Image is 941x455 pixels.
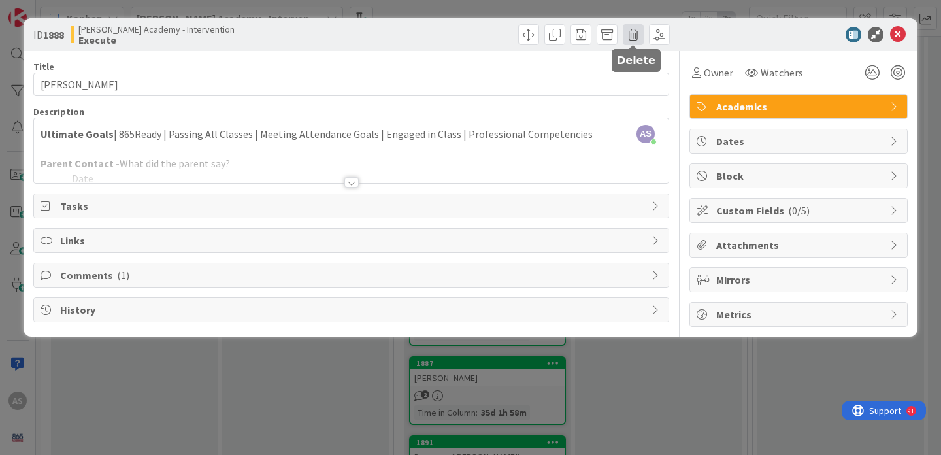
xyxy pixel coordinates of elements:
span: Academics [716,99,883,114]
h5: Delete [617,54,655,67]
b: 1888 [43,28,64,41]
b: Execute [78,35,235,45]
span: Metrics [716,307,883,322]
span: Dates [716,133,883,149]
span: ( 0/5 ) [788,204,810,217]
span: Description [33,106,84,118]
span: [PERSON_NAME] Academy - Intervention [78,24,235,35]
span: Watchers [761,65,803,80]
span: Attachments [716,237,883,253]
span: Comments [60,267,645,283]
input: type card name here... [33,73,669,96]
span: Owner [704,65,733,80]
span: Tasks [60,198,645,214]
u: | 865Ready | Passing All Classes | Meeting Attendance Goals | Engaged in Class | Professional Com... [114,127,593,141]
span: Block [716,168,883,184]
span: Custom Fields [716,203,883,218]
span: Links [60,233,645,248]
label: Title [33,61,54,73]
span: Mirrors [716,272,883,288]
span: ( 1 ) [117,269,129,282]
u: Ultimate Goals [41,127,114,141]
span: Support [27,2,59,18]
span: History [60,302,645,318]
span: AS [636,125,655,143]
span: ID [33,27,64,42]
div: 9+ [66,5,73,16]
